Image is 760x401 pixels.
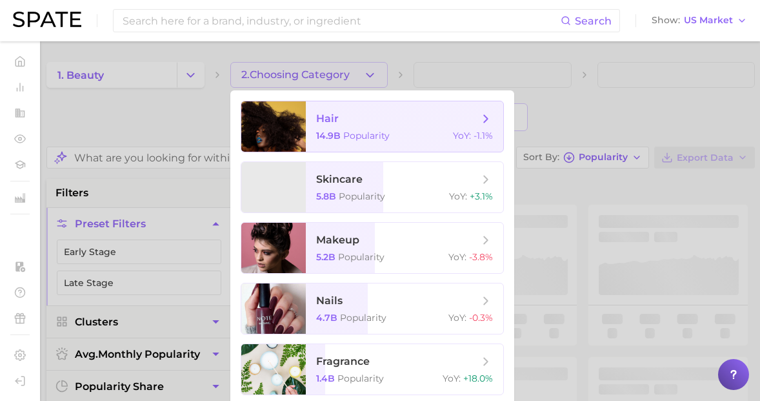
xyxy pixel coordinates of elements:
input: Search here for a brand, industry, or ingredient [121,10,561,32]
img: SPATE [13,12,81,27]
span: Search [575,15,612,27]
span: 5.8b [316,190,336,202]
span: nails [316,294,343,307]
span: fragrance [316,355,370,367]
span: -1.1% [474,130,493,141]
span: hair [316,112,339,125]
span: 14.9b [316,130,341,141]
span: Popularity [339,190,385,202]
span: Show [652,17,680,24]
span: YoY : [453,130,471,141]
span: Popularity [343,130,390,141]
span: skincare [316,173,363,185]
span: Popularity [338,251,385,263]
span: YoY : [443,373,461,384]
span: -3.8% [469,251,493,263]
span: Popularity [337,373,384,384]
span: 1.4b [316,373,335,384]
span: 4.7b [316,312,337,324]
a: Log out. Currently logged in with e-mail amanda.pittman@loreal.com. [10,371,30,391]
span: YoY : [448,251,466,263]
button: ShowUS Market [648,12,750,29]
span: +18.0% [463,373,493,384]
span: YoY : [448,312,466,324]
span: US Market [684,17,733,24]
span: YoY : [449,190,467,202]
span: Popularity [340,312,386,324]
span: 5.2b [316,251,335,263]
span: +3.1% [470,190,493,202]
span: makeup [316,234,359,246]
span: -0.3% [469,312,493,324]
